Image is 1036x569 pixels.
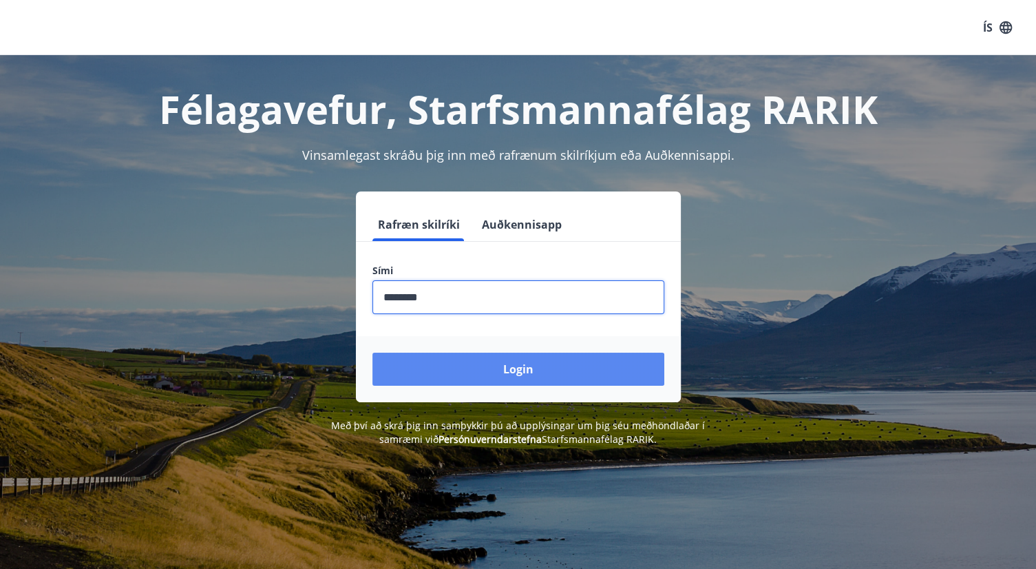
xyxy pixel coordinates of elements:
button: ÍS [975,15,1019,40]
span: Með því að skrá þig inn samþykkir þú að upplýsingar um þig séu meðhöndlaðar í samræmi við Starfsm... [331,419,705,446]
label: Sími [372,264,664,278]
button: Login [372,353,664,386]
a: Persónuverndarstefna [438,433,542,446]
span: Vinsamlegast skráðu þig inn með rafrænum skilríkjum eða Auðkennisappi. [302,147,734,163]
h1: Félagavefur, Starfsmannafélag RARIK [39,83,997,135]
button: Auðkennisapp [476,208,567,241]
button: Rafræn skilríki [372,208,465,241]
